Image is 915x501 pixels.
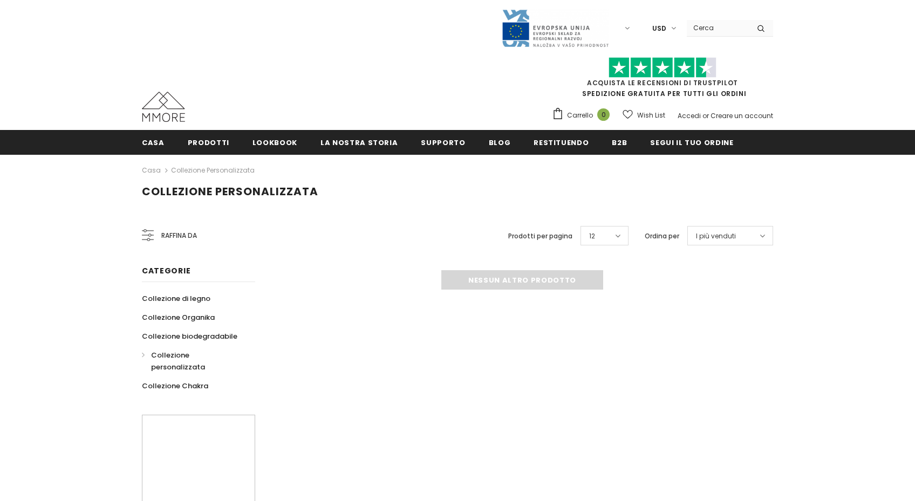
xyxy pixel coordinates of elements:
span: Lookbook [252,138,297,148]
a: Collezione di legno [142,289,210,308]
span: Categorie [142,265,190,276]
a: Lookbook [252,130,297,154]
a: Collezione biodegradabile [142,327,237,346]
img: Javni Razpis [501,9,609,48]
a: Accedi [678,111,701,120]
span: Segui il tuo ordine [650,138,733,148]
a: Collezione Organika [142,308,215,327]
span: Blog [489,138,511,148]
span: B2B [612,138,627,148]
a: B2B [612,130,627,154]
span: USD [652,23,666,34]
label: Prodotti per pagina [508,231,572,242]
a: Javni Razpis [501,23,609,32]
span: 0 [597,108,610,121]
a: Segui il tuo ordine [650,130,733,154]
span: Wish List [637,110,665,121]
a: Blog [489,130,511,154]
a: Collezione personalizzata [142,346,243,376]
span: Collezione personalizzata [151,350,205,372]
a: Prodotti [188,130,229,154]
span: Collezione personalizzata [142,184,318,199]
span: Restituendo [534,138,589,148]
span: Collezione Organika [142,312,215,322]
a: Collezione Chakra [142,376,208,395]
span: Collezione biodegradabile [142,331,237,341]
img: Casi MMORE [142,92,185,122]
span: or [702,111,709,120]
input: Search Site [687,20,749,36]
label: Ordina per [645,231,679,242]
span: I più venduti [696,231,736,242]
img: Fidati di Pilot Stars [609,57,716,78]
a: La nostra storia [320,130,398,154]
span: 12 [589,231,595,242]
a: Casa [142,164,161,177]
a: Wish List [623,106,665,125]
span: SPEDIZIONE GRATUITA PER TUTTI GLI ORDINI [552,62,773,98]
a: Carrello 0 [552,107,615,123]
a: Casa [142,130,165,154]
span: Casa [142,138,165,148]
a: Creare un account [711,111,773,120]
span: Raffina da [161,230,197,242]
span: La nostra storia [320,138,398,148]
a: Acquista le recensioni di TrustPilot [587,78,738,87]
span: supporto [421,138,465,148]
span: Collezione di legno [142,293,210,304]
span: Carrello [567,110,593,121]
span: Collezione Chakra [142,381,208,391]
a: supporto [421,130,465,154]
a: Collezione personalizzata [171,166,255,175]
a: Restituendo [534,130,589,154]
span: Prodotti [188,138,229,148]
